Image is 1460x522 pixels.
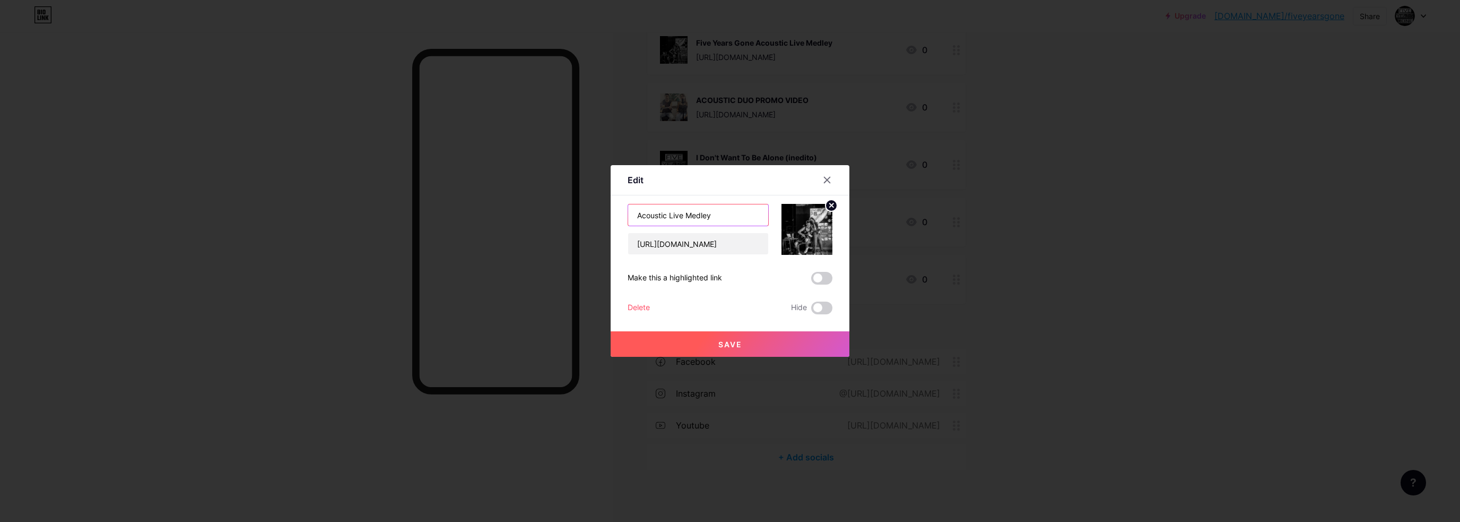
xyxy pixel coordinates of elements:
div: Delete [628,302,650,314]
span: Hide [791,302,807,314]
img: link_thumbnail [781,204,832,255]
div: Edit [628,174,644,186]
button: Save [611,331,849,357]
input: URL [628,233,768,254]
input: Title [628,204,768,226]
div: Make this a highlighted link [628,272,722,285]
span: Save [718,340,742,349]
